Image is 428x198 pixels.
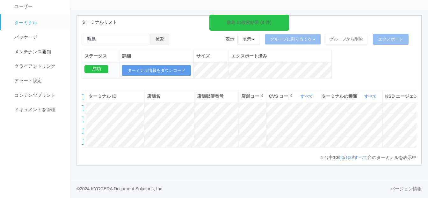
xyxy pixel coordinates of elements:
[1,14,76,30] a: ターミナル
[13,64,55,69] span: クライアントリンク
[89,93,141,100] div: ターミナル ID
[76,186,163,191] span: © 2024 KYOCERA Document Solutions, Inc.
[265,34,321,45] button: グループに割り当てる
[269,93,294,100] span: CVS コード
[364,94,378,99] a: すべて
[13,20,37,25] span: ターミナル
[301,94,315,99] a: すべて
[13,4,33,9] span: ユーザー
[390,186,422,192] a: バージョン情報
[77,16,421,29] div: ターミナルリスト
[84,53,117,59] div: ステータス
[231,53,329,59] div: エクスポート済み
[320,154,417,161] p: 台中 / / / 台のターミナルを表示中
[197,94,224,99] span: 店舗郵便番号
[333,155,338,160] span: 10
[1,88,76,103] a: コンテンツプリント
[363,93,380,100] button: すべて
[339,155,344,160] a: 50
[320,155,324,160] span: 4
[150,34,169,45] button: 検索
[225,36,234,42] span: 表示
[1,45,76,59] a: メンテナンス通知
[322,93,359,100] span: ターミナルの種類
[345,155,353,160] a: 100
[1,59,76,73] a: クライアントリンク
[13,49,51,54] span: メンテナンス通知
[13,78,42,83] span: アラート設定
[373,34,409,45] button: エクスポート
[1,103,76,117] a: ドキュメントを管理
[122,53,191,59] div: 詳細
[13,107,55,112] span: ドキュメントを管理
[324,34,368,45] button: グループから削除
[13,34,37,40] span: パッケージ
[1,73,76,88] a: アラート設定
[122,65,191,76] button: ターミナル情報をダウンロード
[147,94,160,99] span: 店舗名
[299,93,316,100] button: すべて
[1,30,76,44] a: パッケージ
[13,93,55,98] span: コンテンツプリント
[196,53,226,59] div: サイズ
[354,155,367,160] a: すべて
[227,19,272,26] div: 敷島 の検索結果 (4 件)
[237,34,260,45] button: 表示
[241,94,264,99] span: 店舗コード
[84,65,108,73] div: 成功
